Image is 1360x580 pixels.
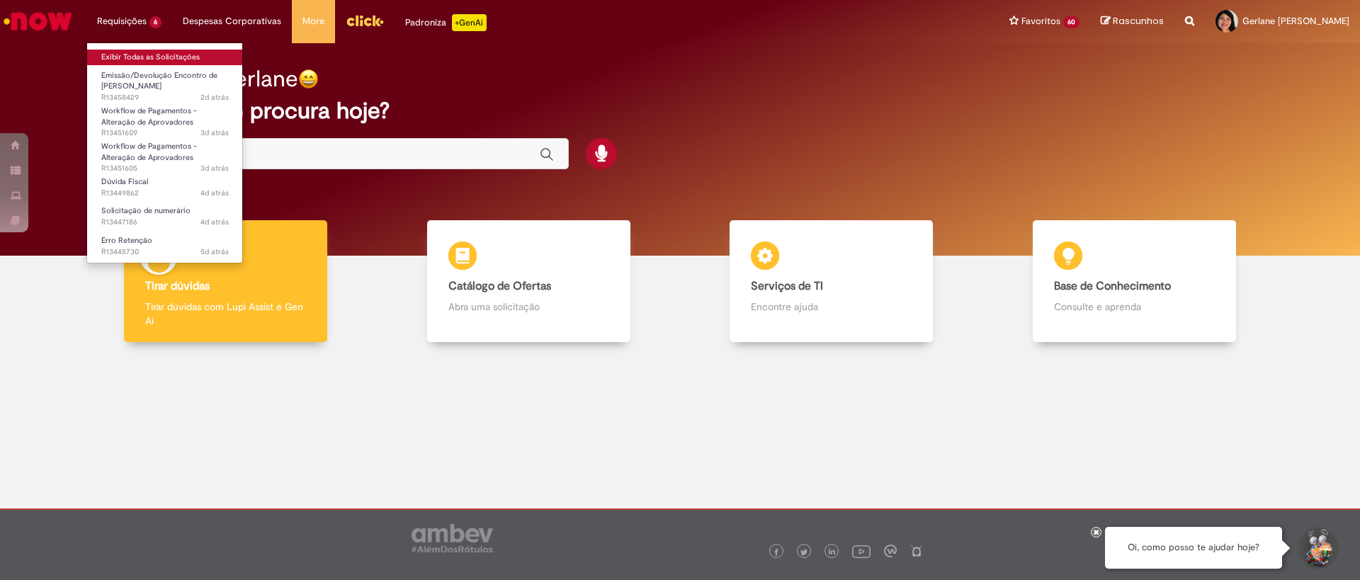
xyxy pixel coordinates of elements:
time: 28/08/2025 14:55:26 [200,92,229,103]
button: Iniciar Conversa de Suporte [1296,527,1339,569]
img: logo_footer_youtube.png [852,542,871,560]
span: Dúvida Fiscal [101,176,148,187]
span: R13451609 [101,127,229,139]
span: Emissão/Devolução Encontro de [PERSON_NAME] [101,70,217,92]
span: Rascunhos [1113,14,1164,28]
img: logo_footer_ambev_rotulo_gray.png [412,524,493,552]
a: Aberto R13445730 : Erro Retenção [87,233,243,259]
span: Workflow de Pagamentos - Alteração de Aprovadores [101,141,197,163]
span: 4d atrás [200,188,229,198]
span: Favoritos [1021,14,1060,28]
span: More [302,14,324,28]
a: Exibir Todas as Solicitações [87,50,243,65]
span: 2d atrás [200,92,229,103]
a: Aberto R13451605 : Workflow de Pagamentos - Alteração de Aprovadores [87,139,243,169]
span: R13449862 [101,188,229,199]
b: Catálogo de Ofertas [448,279,551,293]
p: Tirar dúvidas com Lupi Assist e Gen Ai [145,300,306,328]
a: Rascunhos [1101,15,1164,28]
b: Tirar dúvidas [145,279,210,293]
div: Padroniza [405,14,487,31]
span: R13451605 [101,163,229,174]
img: happy-face.png [298,69,319,89]
b: Serviços de TI [751,279,823,293]
time: 27/08/2025 10:46:17 [200,127,229,138]
p: Consulte e aprenda [1054,300,1215,314]
img: click_logo_yellow_360x200.png [346,10,384,31]
span: Solicitação de numerário [101,205,191,216]
span: 3d atrás [200,127,229,138]
span: 4d atrás [200,217,229,227]
img: ServiceNow [1,7,74,35]
span: Requisições [97,14,147,28]
span: Gerlane [PERSON_NAME] [1242,15,1349,27]
p: +GenAi [452,14,487,31]
img: logo_footer_naosei.png [910,545,923,557]
span: 5d atrás [200,246,229,257]
span: R13445730 [101,246,229,258]
a: Aberto R13458429 : Emissão/Devolução Encontro de Contas Fornecedor [87,68,243,98]
span: R13458429 [101,92,229,103]
span: 6 [149,16,161,28]
span: Workflow de Pagamentos - Alteração de Aprovadores [101,106,197,127]
span: Erro Retenção [101,235,152,246]
a: Catálogo de Ofertas Abra uma solicitação [378,220,681,343]
p: Abra uma solicitação [448,300,609,314]
div: Oi, como posso te ajudar hoje? [1105,527,1282,569]
time: 25/08/2025 17:11:06 [200,246,229,257]
time: 26/08/2025 17:12:32 [200,188,229,198]
img: logo_footer_facebook.png [773,549,780,556]
a: Tirar dúvidas Tirar dúvidas com Lupi Assist e Gen Ai [74,220,378,343]
p: Encontre ajuda [751,300,912,314]
a: Aberto R13447186 : Solicitação de numerário [87,203,243,229]
time: 27/08/2025 10:45:24 [200,163,229,174]
a: Base de Conhecimento Consulte e aprenda [983,220,1286,343]
a: Serviços de TI Encontre ajuda [680,220,983,343]
span: 3d atrás [200,163,229,174]
img: logo_footer_linkedin.png [829,548,836,557]
span: Despesas Corporativas [183,14,281,28]
time: 26/08/2025 09:57:46 [200,217,229,227]
img: logo_footer_twitter.png [800,549,807,556]
span: 60 [1063,16,1079,28]
a: Aberto R13451609 : Workflow de Pagamentos - Alteração de Aprovadores [87,103,243,134]
a: Aberto R13449862 : Dúvida Fiscal [87,174,243,200]
b: Base de Conhecimento [1054,279,1171,293]
img: logo_footer_workplace.png [884,545,897,557]
h2: O que você procura hoje? [123,98,1238,123]
span: R13447186 [101,217,229,228]
ul: Requisições [86,42,243,263]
